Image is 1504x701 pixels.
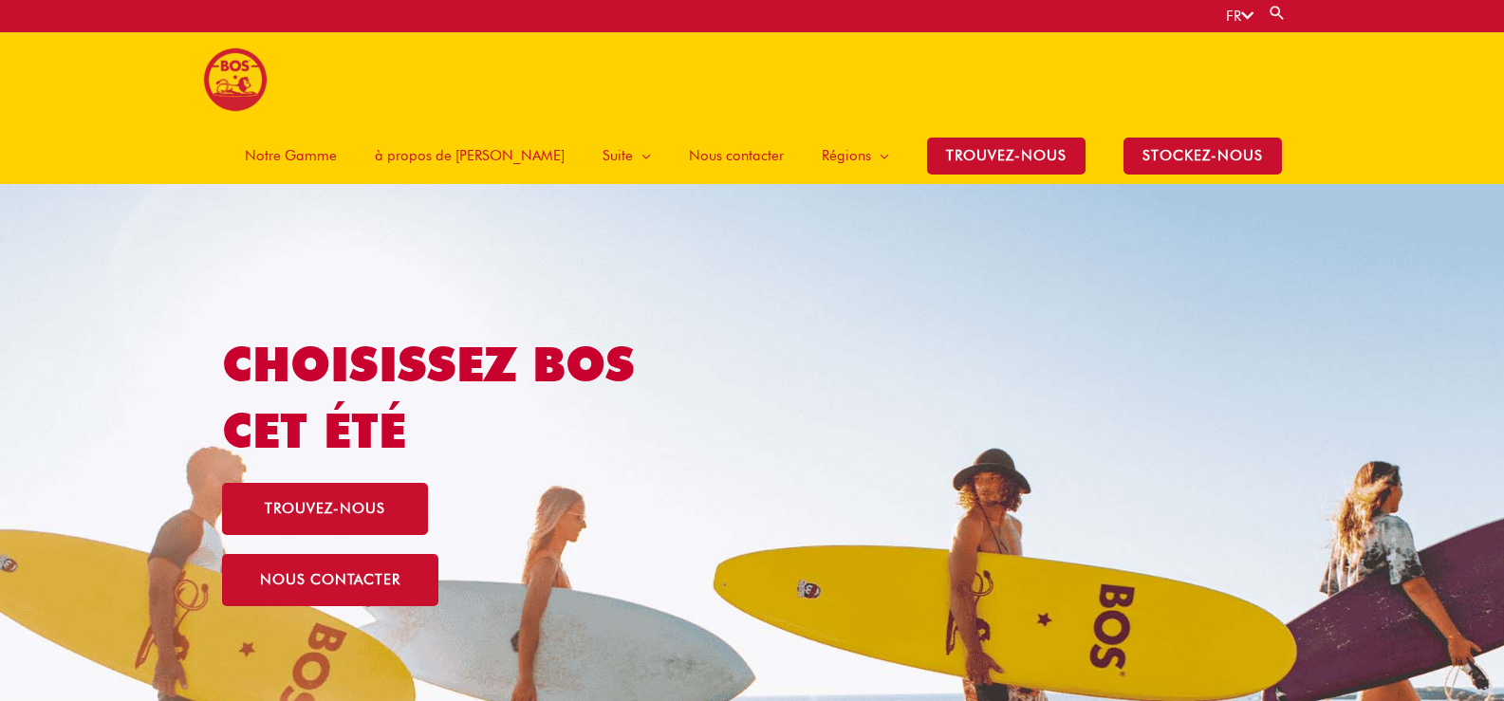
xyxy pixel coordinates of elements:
[908,127,1105,184] a: TROUVEZ-NOUS
[1123,138,1282,175] span: stockez-nous
[203,47,268,112] img: BOS logo finals-200px
[670,127,803,184] a: Nous contacter
[226,127,356,184] a: Notre Gamme
[222,554,438,606] a: nous contacter
[212,127,1301,184] nav: Site Navigation
[1226,8,1253,25] a: FR
[803,127,908,184] a: Régions
[375,127,565,184] span: à propos de [PERSON_NAME]
[927,138,1086,175] span: TROUVEZ-NOUS
[265,502,385,516] span: trouvez-nous
[1105,127,1301,184] a: stockez-nous
[1268,4,1287,22] a: Search button
[356,127,584,184] a: à propos de [PERSON_NAME]
[260,573,400,587] span: nous contacter
[822,127,871,184] span: Régions
[222,483,428,535] a: trouvez-nous
[689,127,784,184] span: Nous contacter
[603,127,633,184] span: Suite
[584,127,670,184] a: Suite
[245,127,337,184] span: Notre Gamme
[222,331,701,464] h1: Choisissez BOS cet été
